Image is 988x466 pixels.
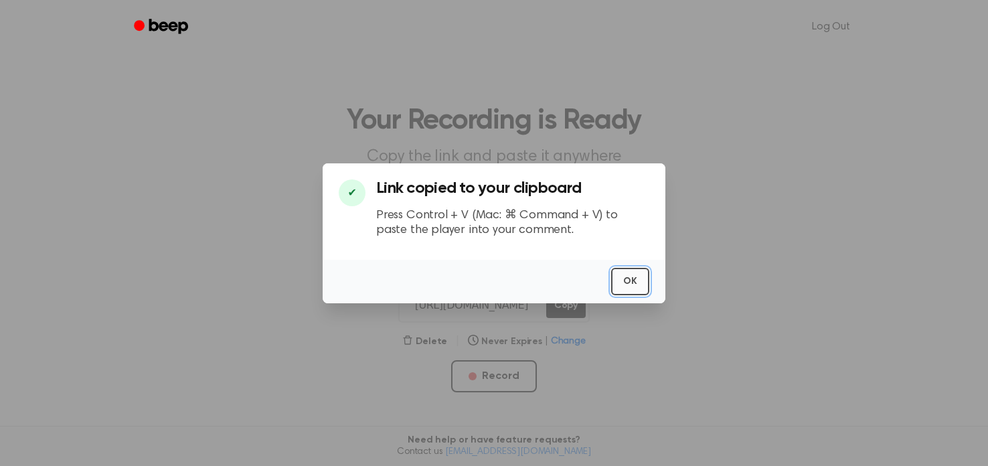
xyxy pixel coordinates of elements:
[376,179,649,198] h3: Link copied to your clipboard
[799,11,863,43] a: Log Out
[611,268,649,295] button: OK
[376,208,649,238] p: Press Control + V (Mac: ⌘ Command + V) to paste the player into your comment.
[125,14,200,40] a: Beep
[339,179,365,206] div: ✔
